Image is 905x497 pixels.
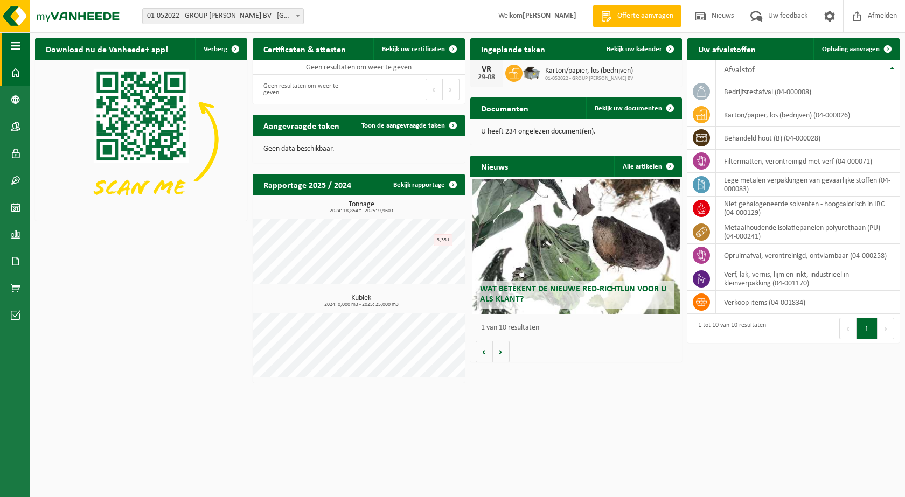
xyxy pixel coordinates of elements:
[878,318,894,339] button: Next
[253,174,362,195] h2: Rapportage 2025 / 2024
[716,291,900,314] td: verkoop items (04-001834)
[716,80,900,103] td: bedrijfsrestafval (04-000008)
[385,174,464,195] a: Bekijk rapportage
[716,150,900,173] td: filtermatten, verontreinigd met verf (04-000071)
[598,38,681,60] a: Bekijk uw kalender
[253,60,465,75] td: Geen resultaten om weer te geven
[545,75,633,82] span: 01-052022 - GROUP [PERSON_NAME] BV
[857,318,878,339] button: 1
[443,79,460,100] button: Next
[253,38,357,59] h2: Certificaten & attesten
[476,341,493,362] button: Vorige
[480,285,666,304] span: Wat betekent de nieuwe RED-richtlijn voor u als klant?
[35,60,247,219] img: Download de VHEPlus App
[687,38,767,59] h2: Uw afvalstoffen
[361,122,445,129] span: Toon de aangevraagde taken
[545,67,633,75] span: Karton/papier, los (bedrijven)
[476,74,497,81] div: 29-08
[839,318,857,339] button: Previous
[716,244,900,267] td: opruimafval, verontreinigd, ontvlambaar (04-000258)
[586,97,681,119] a: Bekijk uw documenten
[716,220,900,244] td: metaalhoudende isolatiepanelen polyurethaan (PU) (04-000241)
[142,8,304,24] span: 01-052022 - GROUP DESMET BV - HARELBEKE
[614,156,681,177] a: Alle artikelen
[481,324,677,332] p: 1 van 10 resultaten
[523,12,576,20] strong: [PERSON_NAME]
[716,173,900,197] td: lege metalen verpakkingen van gevaarlijke stoffen (04-000083)
[470,97,539,118] h2: Documenten
[35,38,179,59] h2: Download nu de Vanheede+ app!
[481,128,672,136] p: U heeft 234 ongelezen document(en).
[716,127,900,150] td: behandeld hout (B) (04-000028)
[258,208,465,214] span: 2024: 18,854 t - 2025: 9,960 t
[204,46,227,53] span: Verberg
[373,38,464,60] a: Bekijk uw certificaten
[693,317,766,340] div: 1 tot 10 van 10 resultaten
[493,341,510,362] button: Volgende
[523,63,541,81] img: WB-5000-GAL-GY-01
[434,234,452,246] div: 3,35 t
[382,46,445,53] span: Bekijk uw certificaten
[724,66,755,74] span: Afvalstof
[253,115,350,136] h2: Aangevraagde taken
[595,105,662,112] span: Bekijk uw documenten
[615,11,676,22] span: Offerte aanvragen
[813,38,899,60] a: Ophaling aanvragen
[353,115,464,136] a: Toon de aangevraagde taken
[470,38,556,59] h2: Ingeplande taken
[263,145,454,153] p: Geen data beschikbaar.
[258,295,465,307] h3: Kubiek
[476,65,497,74] div: VR
[607,46,662,53] span: Bekijk uw kalender
[258,201,465,214] h3: Tonnage
[143,9,303,24] span: 01-052022 - GROUP DESMET BV - HARELBEKE
[426,79,443,100] button: Previous
[822,46,880,53] span: Ophaling aanvragen
[716,103,900,127] td: karton/papier, los (bedrijven) (04-000026)
[716,197,900,220] td: niet gehalogeneerde solventen - hoogcalorisch in IBC (04-000129)
[593,5,681,27] a: Offerte aanvragen
[195,38,246,60] button: Verberg
[472,179,680,314] a: Wat betekent de nieuwe RED-richtlijn voor u als klant?
[470,156,519,177] h2: Nieuws
[258,78,353,101] div: Geen resultaten om weer te geven
[258,302,465,307] span: 2024: 0,000 m3 - 2025: 25,000 m3
[716,267,900,291] td: verf, lak, vernis, lijm en inkt, industrieel in kleinverpakking (04-001170)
